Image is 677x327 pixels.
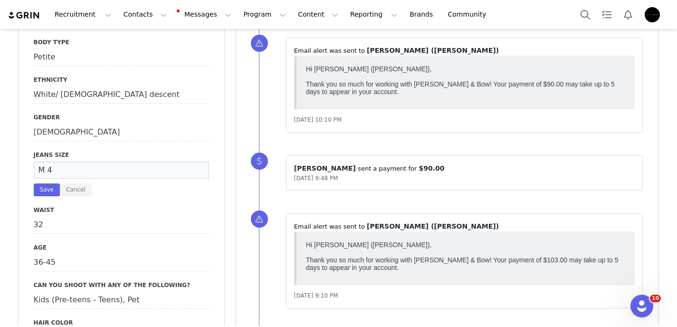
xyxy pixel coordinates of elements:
label: Jeans size [34,151,209,159]
button: Messages [173,4,237,25]
div: [DEMOGRAPHIC_DATA] [34,124,209,141]
img: 4ea883c1-9563-42ef-9ad1-007a79c45a4f.png [645,7,660,22]
button: Content [292,4,344,25]
span: $90.00 [419,164,445,172]
span: [PERSON_NAME] ([PERSON_NAME]) [367,222,499,230]
a: Community [442,4,496,25]
label: Body Type [34,38,209,47]
span: [DATE] 10:10 PM [294,116,342,123]
body: Hi [PERSON_NAME] ([PERSON_NAME]), Thank you so much for working with [PERSON_NAME] & Bow! Your pa... [4,4,324,38]
div: Petite [34,49,209,66]
img: grin logo [8,11,41,20]
label: Hair Color [34,318,209,327]
a: Tasks [596,4,617,25]
button: Reporting [344,4,403,25]
div: 36-45 [34,254,209,271]
div: White/ [DEMOGRAPHIC_DATA] descent [34,87,209,104]
label: Waist [34,206,209,214]
button: Profile [639,7,669,22]
button: Notifications [618,4,639,25]
span: [DATE] 9:48 PM [294,175,338,182]
label: Ethnicity [34,76,209,84]
div: 32 [34,217,209,234]
div: Kids (Pre-teens - Teens), Pet [34,292,209,309]
button: Recruitment [49,4,117,25]
label: Gender [34,113,209,122]
button: Contacts [118,4,172,25]
p: ⁨ ⁩ ⁨sent a payment for⁩ ⁨ ⁩ [294,163,635,173]
button: Search [575,4,596,25]
span: 10 [650,295,661,302]
body: Rich Text Area. Press ALT-0 for help. [8,8,390,18]
p: ⁨Email⁩ alert was sent to ⁨ ⁩ [294,221,635,231]
span: [DATE] 9:10 PM [294,292,338,299]
iframe: Intercom live chat [630,295,653,317]
p: ⁨Email⁩ alert was sent to ⁨ ⁩ [294,46,635,56]
span: [PERSON_NAME] [294,164,356,172]
span: [PERSON_NAME] ([PERSON_NAME]) [367,47,499,54]
a: Brands [404,4,441,25]
label: Age [34,243,209,252]
label: Can you shoot with any of the following? [34,281,209,289]
button: Save [34,183,60,196]
button: Cancel [60,183,92,196]
button: Program [238,4,292,25]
